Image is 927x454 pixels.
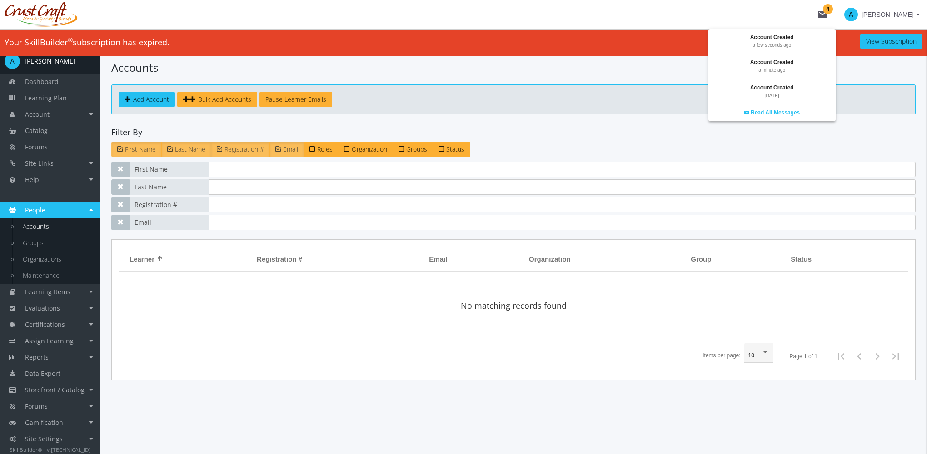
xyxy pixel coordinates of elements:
strong: Account Created [750,59,794,65]
strong: Read All Messages [751,109,800,116]
small: a few seconds ago [753,43,791,48]
mat-icon: mail [744,109,749,117]
small: a minute ago [758,68,785,73]
small: [DATE] [765,93,779,98]
strong: Account Created [750,84,794,91]
strong: Account Created [750,34,794,40]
